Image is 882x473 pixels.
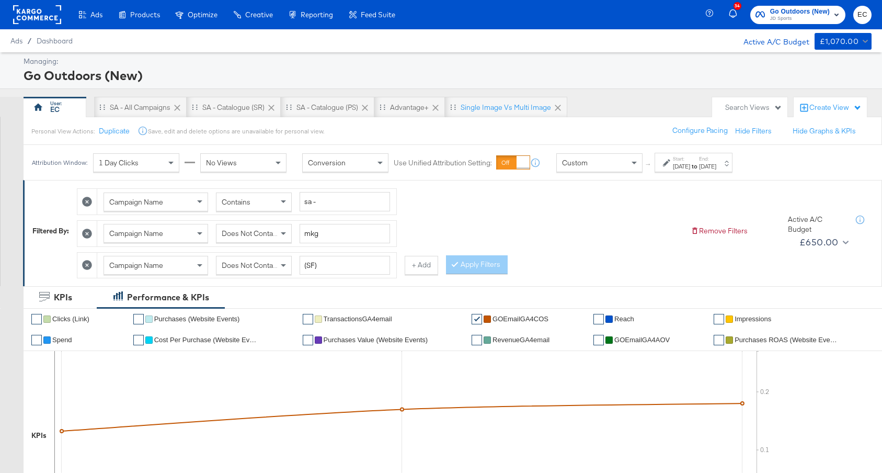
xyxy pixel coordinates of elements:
div: 34 [734,2,741,10]
a: ✔ [472,335,482,345]
a: ✔ [31,335,42,345]
a: ✔ [133,314,144,324]
div: Go Outdoors (New) [24,66,869,84]
span: EC [857,9,867,21]
button: £650.00 [795,234,851,251]
div: Single Image vs Multi Image [461,103,551,112]
span: 1 Day Clicks [99,158,139,167]
label: Use Unified Attribution Setting: [394,158,492,168]
div: £650.00 [799,234,839,250]
span: GOEmailGA4COS [492,315,548,323]
div: SA - Catalogue (SR) [202,103,265,112]
label: End: [699,155,716,162]
span: Feed Suite [361,10,395,19]
span: Reach [614,315,634,323]
button: 34 [727,5,745,25]
a: ✔ [593,335,604,345]
label: Start: [673,155,690,162]
button: EC [853,6,872,24]
div: Filtered By: [32,226,69,236]
div: Create View [809,103,862,113]
button: Remove Filters [691,226,748,236]
button: £1,070.00 [815,33,872,50]
span: Purchases (Website Events) [154,315,240,323]
button: + Add [405,256,438,275]
span: ↑ [644,163,654,166]
div: SA - Catalogue (PS) [296,103,358,112]
div: Drag to reorder tab [192,104,198,110]
div: Active A/C Budget [788,215,845,234]
span: JD Sports [770,15,830,23]
div: Drag to reorder tab [450,104,456,110]
span: Products [130,10,160,19]
span: Contains [222,197,250,207]
span: Purchases Value (Website Events) [324,336,428,344]
span: Does Not Contain [222,261,279,270]
button: Hide Graphs & KPIs [793,126,856,136]
strong: to [690,162,699,170]
span: Go Outdoors (New) [770,6,830,17]
div: SA - All Campaigns [110,103,170,112]
div: EC [50,105,60,115]
input: Enter a search term [300,192,390,211]
span: / [22,37,37,45]
a: Dashboard [37,37,73,45]
div: Performance & KPIs [127,291,209,303]
button: Duplicate [99,126,130,136]
div: Attribution Window: [31,159,88,166]
div: Drag to reorder tab [99,104,105,110]
span: Campaign Name [109,229,163,238]
span: Purchases ROAS (Website Events) [735,336,839,344]
button: Hide Filters [735,126,772,136]
span: Conversion [308,158,346,167]
div: Active A/C Budget [732,33,809,49]
a: ✔ [303,314,313,324]
span: Custom [562,158,588,167]
span: Optimize [188,10,217,19]
span: Cost Per Purchase (Website Events) [154,336,259,344]
div: Save, edit and delete options are unavailable for personal view. [148,127,324,136]
span: Spend [52,336,72,344]
span: No Views [206,158,237,167]
a: ✔ [303,335,313,345]
div: Advantage+ [390,103,429,112]
span: Impressions [735,315,771,323]
div: Personal View Actions: [31,127,95,136]
div: Managing: [24,57,869,66]
a: ✔ [31,314,42,324]
div: £1,070.00 [820,35,859,48]
div: KPIs [54,291,72,303]
div: Drag to reorder tab [380,104,385,110]
div: Drag to reorder tab [286,104,292,110]
span: Campaign Name [109,197,163,207]
span: Clicks (Link) [52,315,89,323]
span: Reporting [301,10,333,19]
span: Does Not Contain [222,229,279,238]
span: Campaign Name [109,261,163,270]
div: Search Views [725,103,782,112]
input: Enter a search term [300,224,390,243]
div: [DATE] [699,162,716,171]
span: GOEmailGA4AOV [614,336,670,344]
span: Ads [10,37,22,45]
a: ✔ [714,335,724,345]
span: Ads [90,10,102,19]
button: Go Outdoors (New)JD Sports [750,6,845,24]
a: ✔ [133,335,144,345]
span: TransactionsGA4email [324,315,392,323]
input: Enter a search term [300,256,390,275]
button: Configure Pacing [665,121,735,140]
div: [DATE] [673,162,690,171]
span: Creative [245,10,273,19]
a: ✔ [472,314,482,324]
a: ✔ [714,314,724,324]
span: RevenueGA4email [492,336,549,344]
a: ✔ [593,314,604,324]
div: KPIs [31,431,47,441]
